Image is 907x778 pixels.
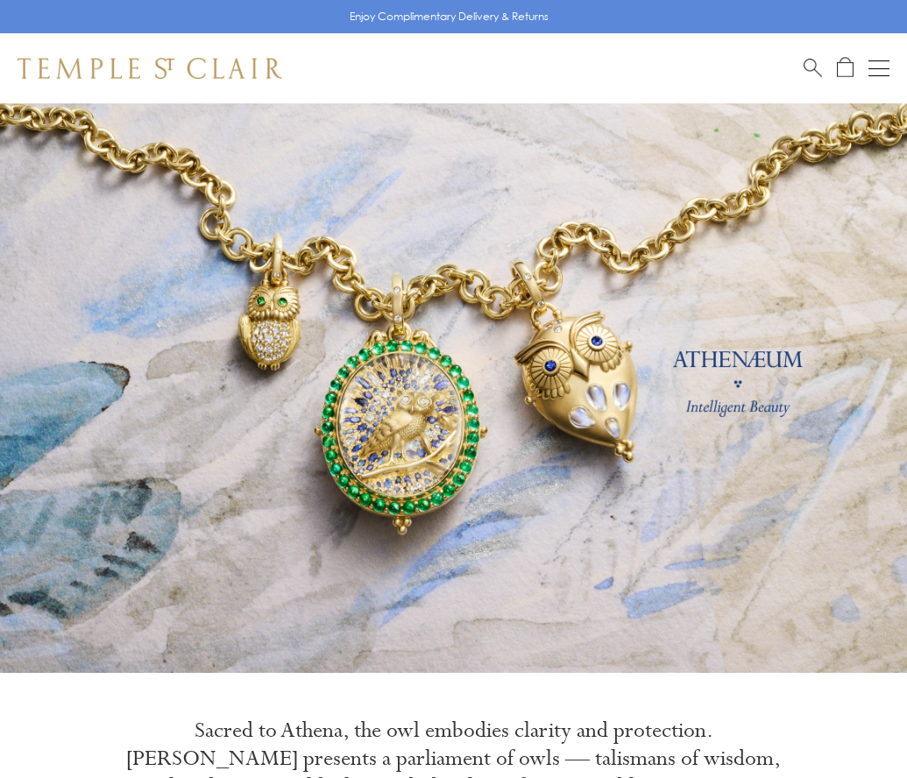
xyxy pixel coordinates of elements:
a: Open Shopping Bag [837,57,854,79]
button: Open navigation [868,58,889,79]
img: Temple St. Clair [18,58,282,79]
p: Enjoy Complimentary Delivery & Returns [350,8,549,25]
a: Search [804,57,822,79]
